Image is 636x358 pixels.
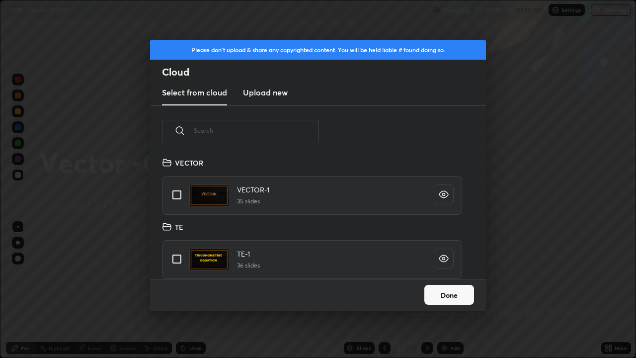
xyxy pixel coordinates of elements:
div: grid [150,154,474,279]
h4: VECTOR [175,158,203,168]
img: 17596830578IZQTB.pdf [189,184,229,206]
h4: TE-1 [237,249,260,259]
h4: VECTOR-1 [237,184,269,195]
h5: 36 slides [237,261,260,270]
button: Done [424,285,474,305]
h4: TE [175,222,183,232]
h3: Select from cloud [162,87,227,98]
div: Please don't upload & share any copyrighted content. You will be held liable if found doing so. [150,40,486,60]
img: 17596835506AH1O1.pdf [189,249,229,270]
h5: 35 slides [237,197,269,206]
h2: Cloud [162,66,486,79]
h3: Upload new [243,87,288,98]
input: Search [194,109,319,152]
